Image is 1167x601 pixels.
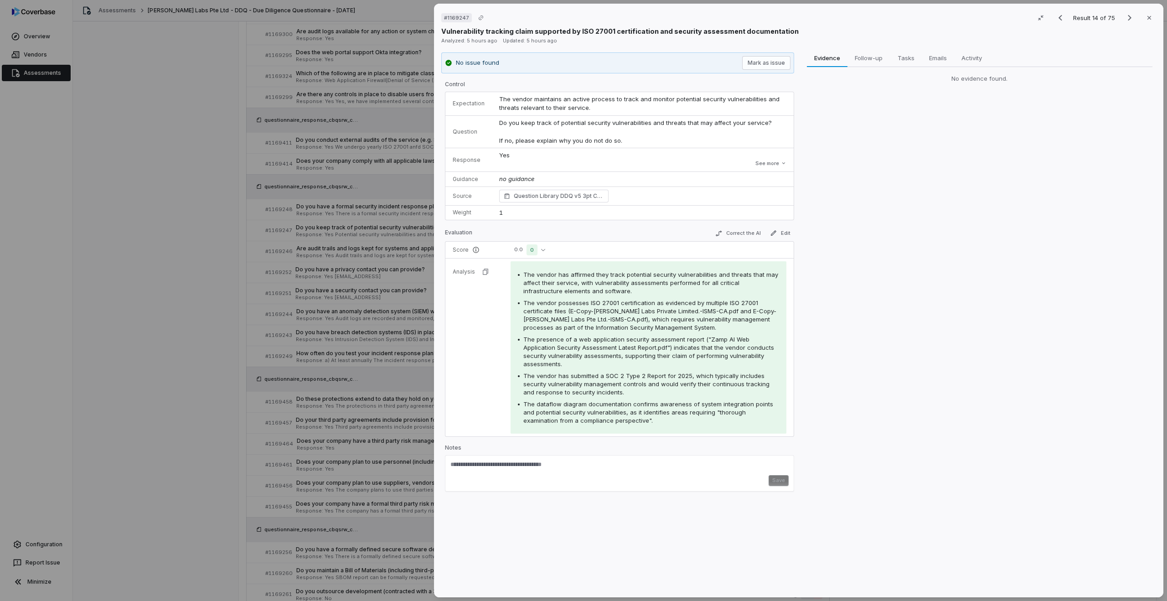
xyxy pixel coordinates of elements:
[441,37,497,44] span: Analyzed: 5 hours ago
[1121,12,1139,23] button: Next result
[766,228,794,238] button: Edit
[712,228,764,239] button: Correct the AI
[499,95,781,112] span: The vendor maintains an active process to track and monitor potential security vulnerabilities an...
[523,299,776,331] span: The vendor possesses ISO 27001 certification as evidenced by multiple ISO 27001 certificate files...
[503,37,557,44] span: Updated: 5 hours ago
[523,336,774,368] span: The presence of a web application security assessment report ("Zamp AI Web Application Security A...
[523,372,769,396] span: The vendor has submitted a SOC 2 Type 2 Report for 2025, which typically includes security vulner...
[894,52,918,64] span: Tasks
[453,156,485,164] p: Response
[499,175,534,182] span: no guidance
[511,244,549,255] button: 0.00
[958,52,986,64] span: Activity
[441,26,799,36] p: Vulnerability tracking claim supported by ISO 27001 certification and security assessment documen...
[1051,12,1069,23] button: Previous result
[453,100,485,107] p: Expectation
[852,52,887,64] span: Follow-up
[811,52,844,64] span: Evidence
[925,52,950,64] span: Emails
[453,268,475,275] p: Analysis
[742,56,790,70] button: Mark as issue
[445,229,472,240] p: Evaluation
[527,244,537,255] span: 0
[499,119,772,144] span: Do you keep track of potential security vulnerabilities and threats that may affect your service?...
[453,176,485,183] p: Guidance
[453,192,485,200] p: Source
[453,128,485,135] p: Question
[453,246,496,254] p: Score
[499,151,786,222] p: Yes Potential security vulnerabilities and threats that may affect the service are continuously t...
[453,209,485,216] p: Weight
[523,400,773,424] span: The dataflow diagram documentation confirms awareness of system integration points and potential ...
[444,14,469,21] span: # 1169247
[514,192,604,201] span: Question Library DDQ v5 3pt Control Set Reactive Security
[523,271,778,295] span: The vendor has affirmed they track potential security vulnerabilities and threats that may affect...
[445,444,794,455] p: Notes
[445,81,794,92] p: Control
[1073,13,1117,23] p: Result 14 of 75
[807,74,1152,83] div: No evidence found.
[499,209,503,216] span: 1
[473,10,489,26] button: Copy link
[753,155,789,171] button: See more
[456,58,499,67] p: No issue found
